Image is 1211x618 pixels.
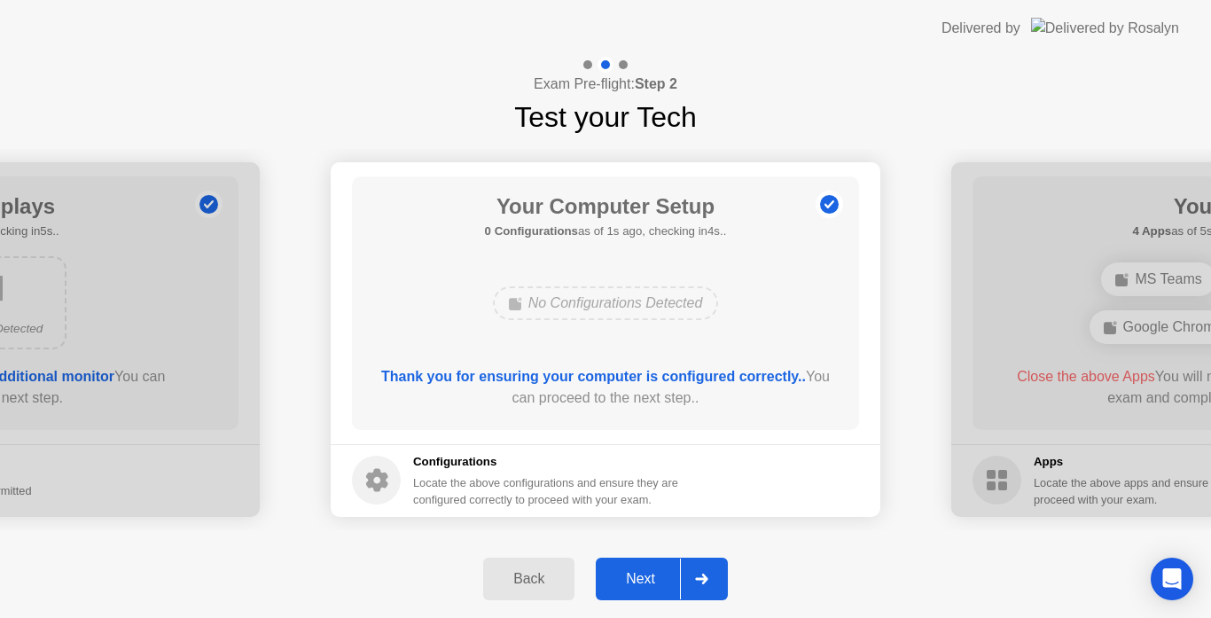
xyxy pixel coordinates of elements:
div: No Configurations Detected [493,286,719,320]
h1: Your Computer Setup [485,191,727,223]
div: Delivered by [941,18,1020,39]
h1: Test your Tech [514,96,697,138]
div: Back [488,571,569,587]
button: Next [596,558,728,600]
b: 0 Configurations [485,224,578,238]
b: Thank you for ensuring your computer is configured correctly.. [381,369,806,384]
div: Locate the above configurations and ensure they are configured correctly to proceed with your exam. [413,474,682,508]
h5: as of 1s ago, checking in4s.. [485,223,727,240]
b: Step 2 [635,76,677,91]
div: Next [601,571,680,587]
div: Open Intercom Messenger [1151,558,1193,600]
h5: Configurations [413,453,682,471]
div: You can proceed to the next step.. [378,366,834,409]
button: Back [483,558,574,600]
h4: Exam Pre-flight: [534,74,677,95]
img: Delivered by Rosalyn [1031,18,1179,38]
